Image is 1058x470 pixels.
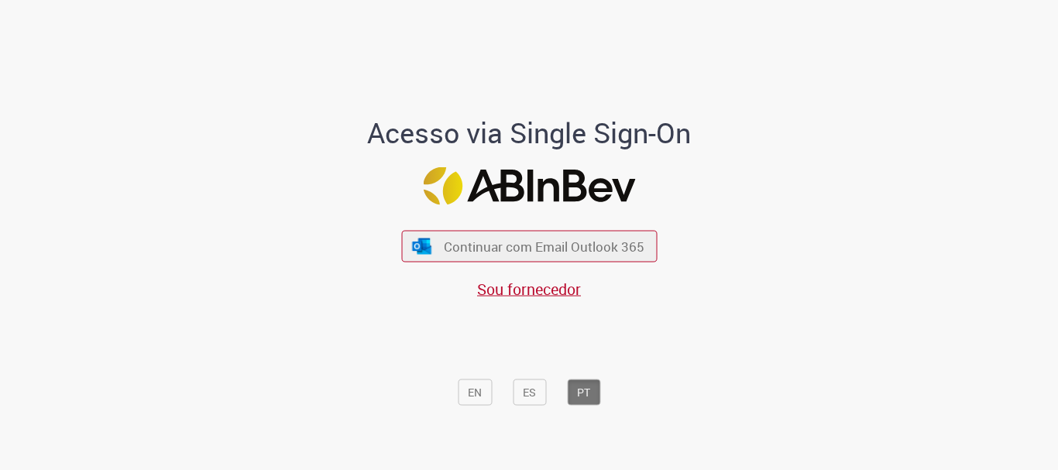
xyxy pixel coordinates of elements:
button: ícone Azure/Microsoft 360 Continuar com Email Outlook 365 [401,231,657,262]
a: Sou fornecedor [477,279,581,300]
img: Logo ABInBev [423,167,635,205]
h1: Acesso via Single Sign-On [314,118,744,149]
button: ES [513,379,546,406]
button: EN [458,379,492,406]
img: ícone Azure/Microsoft 360 [411,238,433,254]
button: PT [567,379,600,406]
span: Continuar com Email Outlook 365 [444,238,644,256]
